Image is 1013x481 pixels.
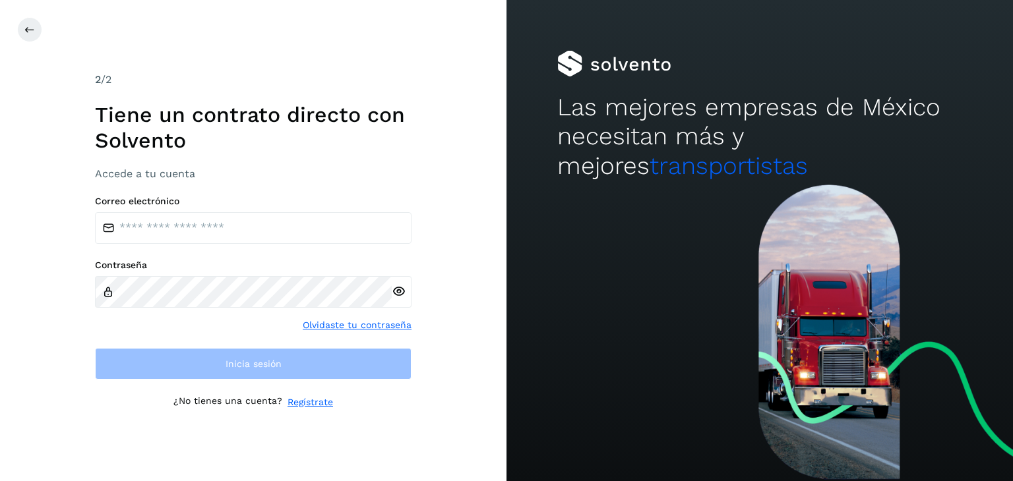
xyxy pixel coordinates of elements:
div: /2 [95,72,412,88]
a: Olvidaste tu contraseña [303,318,412,332]
h2: Las mejores empresas de México necesitan más y mejores [557,93,962,181]
h3: Accede a tu cuenta [95,167,412,180]
span: Inicia sesión [226,359,282,368]
span: transportistas [650,152,808,180]
h1: Tiene un contrato directo con Solvento [95,102,412,153]
p: ¿No tienes una cuenta? [173,395,282,409]
label: Correo electrónico [95,196,412,207]
button: Inicia sesión [95,348,412,380]
label: Contraseña [95,260,412,271]
span: 2 [95,73,101,86]
a: Regístrate [288,395,333,409]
